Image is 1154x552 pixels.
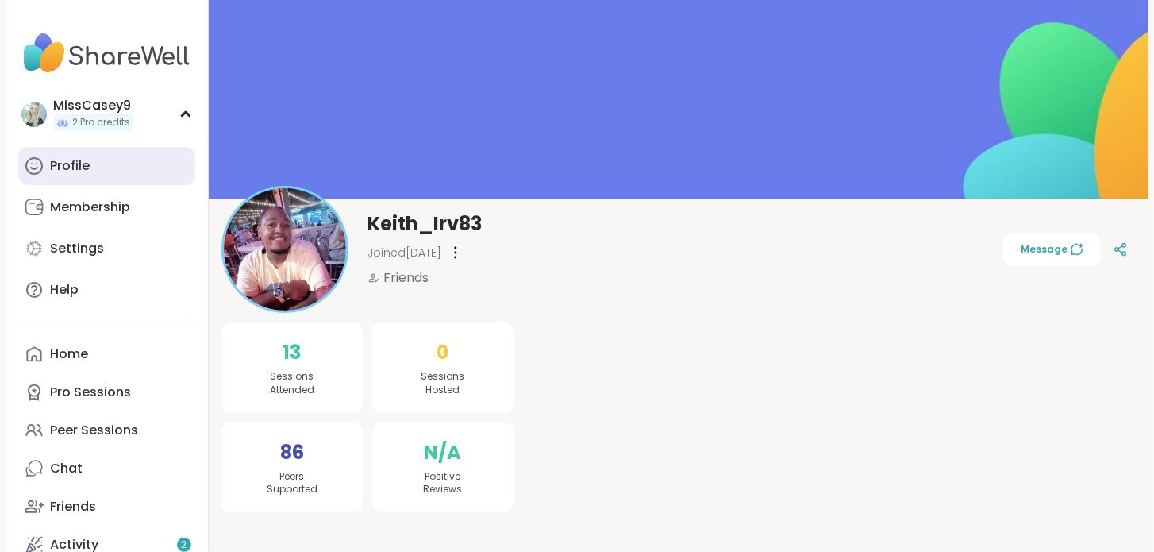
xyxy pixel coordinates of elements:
span: Peers Supported [267,470,317,497]
a: Settings [18,230,195,268]
span: 86 [280,438,304,467]
span: Message [1021,242,1083,257]
span: N/A [425,438,462,467]
span: Keith_Irv83 [367,211,482,237]
div: Profile [50,157,90,175]
span: 13 [283,338,302,367]
div: Home [50,345,88,363]
span: Positive Reviews [424,470,463,497]
div: Peer Sessions [50,422,138,439]
img: MissCasey9 [21,102,47,127]
span: 2 Pro credits [72,116,130,129]
div: Chat [50,460,83,477]
span: 0 [437,338,449,367]
div: Help [50,281,79,299]
a: Home [18,335,195,373]
a: Pro Sessions [18,373,195,411]
span: Joined [DATE] [367,245,441,261]
span: Sessions Hosted [421,370,465,397]
a: Chat [18,450,195,488]
div: Settings [50,240,104,257]
span: 2 [182,538,187,552]
div: Membership [50,199,130,216]
a: Friends [18,488,195,526]
a: Peer Sessions [18,411,195,450]
img: ShareWell Nav Logo [18,25,195,81]
a: Help [18,271,195,309]
span: Friends [383,268,429,288]
div: Pro Sessions [50,384,131,401]
a: Profile [18,147,195,185]
div: Friends [50,498,96,515]
button: Message [1003,233,1101,266]
div: MissCasey9 [53,97,133,114]
span: Sessions Attended [270,370,314,397]
img: Keith_Irv83 [224,188,346,311]
a: Membership [18,188,195,226]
